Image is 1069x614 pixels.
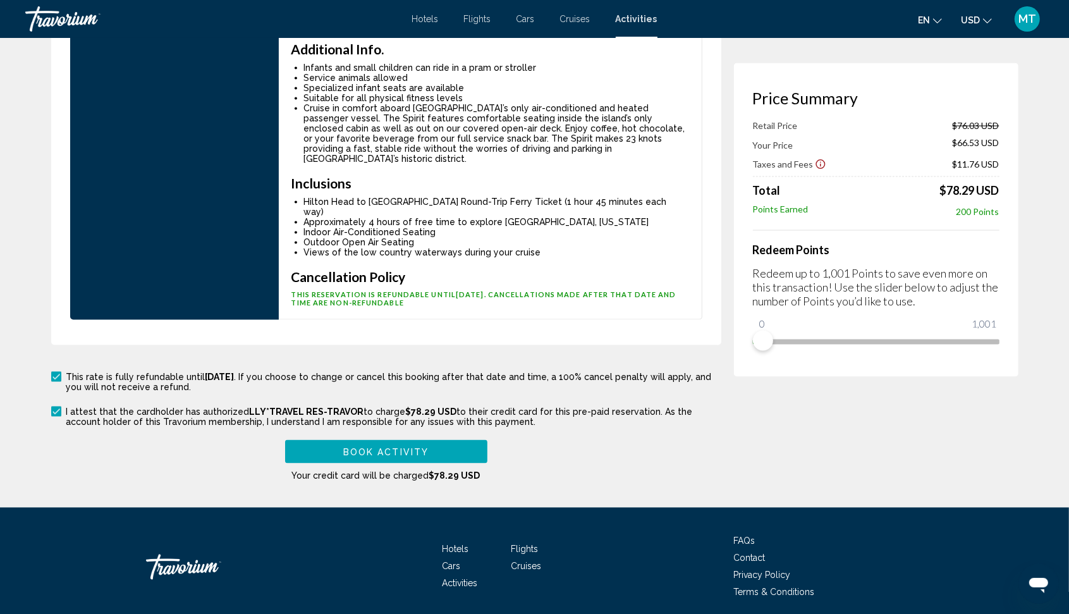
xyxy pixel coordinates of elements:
a: Activities [616,14,657,24]
span: $78.29 USD [406,407,457,417]
p: Redeem up to 1,001 Points to save even more on this transaction! Use the slider below to adjust t... [753,266,999,308]
li: Infants and small children can ride in a pram or stroller [304,63,689,73]
span: Taxes and Fees [753,159,814,169]
iframe: Button to launch messaging window [1018,563,1059,604]
p: This rate is fully refundable until . If you choose to change or cancel this booking after that d... [66,372,721,393]
a: Terms & Conditions [734,587,815,598]
h4: Redeem Points [753,243,999,257]
span: Book Activity [343,447,429,457]
a: Contact [734,553,766,563]
li: Hilton Head to [GEOGRAPHIC_DATA] Round-Trip Ferry Ticket (1 hour 45 minutes each way) [304,197,689,217]
button: Book Activity [285,440,487,464]
a: Cars [442,562,460,572]
h3: Price Summary [753,89,999,107]
h3: Additional Info. [291,42,689,56]
a: Travorium [146,548,272,586]
h3: Cancellation Policy [291,270,689,284]
a: Flights [511,544,538,555]
span: 0 [758,317,767,332]
li: Outdoor Open Air Seating [304,237,689,247]
span: [DATE] [456,290,484,298]
span: $76.03 USD [953,120,999,131]
span: Retail Price [753,120,798,131]
span: Your Price [753,140,793,150]
span: [DATE] [205,372,235,383]
a: Travorium [25,6,400,32]
button: Change language [918,11,942,29]
button: Change currency [961,11,992,29]
button: Show Taxes and Fees disclaimer [815,158,826,169]
span: LLY*TRAVEL RES-TRAVOR [250,407,364,417]
a: Privacy Policy [734,570,791,580]
span: Your credit card will be charged [292,471,480,481]
span: en [918,15,930,25]
h3: Inclusions [291,176,689,190]
a: Flights [464,14,491,24]
li: Suitable for all physical fitness levels [304,93,689,103]
span: 1,001 [970,317,999,332]
li: Specialized infant seats are available [304,83,689,93]
span: USD [961,15,980,25]
span: $66.53 USD [953,137,999,151]
li: Approximately 4 hours of free time to explore [GEOGRAPHIC_DATA], [US_STATE] [304,217,689,227]
button: Show Taxes and Fees breakdown [753,157,826,170]
li: Views of the low country waterways during your cruise [304,247,689,257]
span: $78.29 USD [429,471,480,481]
a: Cars [516,14,535,24]
p: I attest that the cardholder has authorized to charge to their credit card for this pre-paid rese... [66,407,721,427]
a: Hotels [442,544,468,555]
span: MT [1018,13,1036,25]
li: Indoor Air-Conditioned Seating [304,227,689,237]
p: This reservation is refundable until . Cancellations made after that date and time are non-refund... [291,290,689,307]
li: Service animals allowed [304,73,689,83]
a: Cruises [511,562,541,572]
span: Points Earned [753,204,809,218]
button: User Menu [1011,6,1044,32]
div: $78.29 USD [940,183,999,197]
a: Activities [442,579,477,589]
span: $11.76 USD [953,159,999,169]
a: Cruises [560,14,590,24]
li: Cruise in comfort aboard [GEOGRAPHIC_DATA]’s only air-conditioned and heated passenger vessel. Th... [304,103,689,164]
a: FAQs [734,536,755,546]
span: Total [753,183,781,197]
span: 200 Points [956,206,999,217]
a: Hotels [412,14,439,24]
